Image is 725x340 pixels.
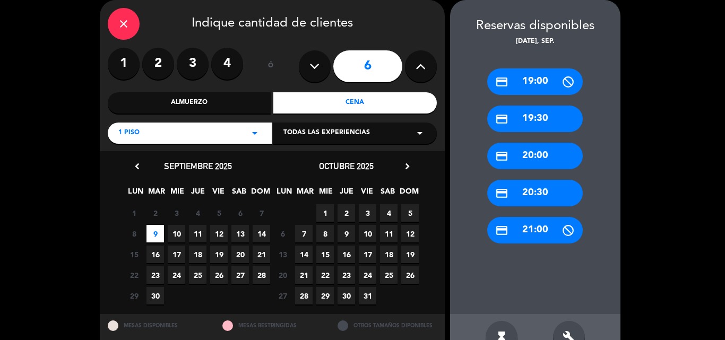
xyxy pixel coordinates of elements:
[402,161,413,172] i: chevron_right
[401,204,419,222] span: 5
[100,314,215,337] div: MESAS DISPONIBLES
[487,180,583,206] div: 20:30
[177,48,209,80] label: 3
[168,185,186,203] span: MIE
[253,266,270,284] span: 28
[295,246,313,263] span: 14
[210,204,228,222] span: 5
[210,225,228,242] span: 12
[338,225,355,242] span: 9
[189,246,206,263] span: 18
[316,204,334,222] span: 1
[401,246,419,263] span: 19
[253,204,270,222] span: 7
[359,246,376,263] span: 17
[210,266,228,284] span: 26
[127,185,144,203] span: LUN
[274,246,291,263] span: 13
[495,187,508,200] i: credit_card
[231,225,249,242] span: 13
[117,18,130,30] i: close
[495,112,508,126] i: credit_card
[231,246,249,263] span: 20
[189,225,206,242] span: 11
[108,92,271,114] div: Almuerzo
[189,185,206,203] span: JUE
[164,161,232,171] span: septiembre 2025
[146,204,164,222] span: 2
[168,266,185,284] span: 24
[413,127,426,140] i: arrow_drop_down
[338,266,355,284] span: 23
[146,287,164,304] span: 30
[231,266,249,284] span: 27
[495,75,508,89] i: credit_card
[359,225,376,242] span: 10
[253,225,270,242] span: 14
[125,225,143,242] span: 8
[125,287,143,304] span: 29
[146,246,164,263] span: 16
[359,266,376,284] span: 24
[380,266,398,284] span: 25
[495,150,508,163] i: credit_card
[338,204,355,222] span: 2
[338,246,355,263] span: 16
[146,225,164,242] span: 9
[319,161,374,171] span: octubre 2025
[125,204,143,222] span: 1
[125,246,143,263] span: 15
[359,204,376,222] span: 3
[380,246,398,263] span: 18
[450,16,620,37] div: Reservas disponibles
[487,106,583,132] div: 19:30
[142,48,174,80] label: 2
[168,204,185,222] span: 3
[487,143,583,169] div: 20:00
[108,8,437,40] div: Indique cantidad de clientes
[251,185,269,203] span: DOM
[495,224,508,237] i: credit_card
[450,37,620,47] div: [DATE], sep.
[230,185,248,203] span: SAB
[295,287,313,304] span: 28
[295,225,313,242] span: 7
[401,266,419,284] span: 26
[487,217,583,243] div: 21:00
[148,185,165,203] span: MAR
[400,185,417,203] span: DOM
[211,48,243,80] label: 4
[274,287,291,304] span: 27
[146,266,164,284] span: 23
[338,287,355,304] span: 30
[358,185,376,203] span: VIE
[316,246,334,263] span: 15
[214,314,330,337] div: MESAS RESTRINGIDAS
[274,266,291,284] span: 20
[253,246,270,263] span: 21
[316,287,334,304] span: 29
[296,185,314,203] span: MAR
[168,246,185,263] span: 17
[273,92,437,114] div: Cena
[248,127,261,140] i: arrow_drop_down
[254,48,288,85] div: ó
[338,185,355,203] span: JUE
[316,225,334,242] span: 8
[168,225,185,242] span: 10
[487,68,583,95] div: 19:00
[359,287,376,304] span: 31
[125,266,143,284] span: 22
[401,225,419,242] span: 12
[210,246,228,263] span: 19
[330,314,445,337] div: OTROS TAMAÑOS DIPONIBLES
[231,204,249,222] span: 6
[210,185,227,203] span: VIE
[189,266,206,284] span: 25
[295,266,313,284] span: 21
[118,128,140,138] span: 1 PISO
[317,185,334,203] span: MIE
[189,204,206,222] span: 4
[132,161,143,172] i: chevron_left
[380,225,398,242] span: 11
